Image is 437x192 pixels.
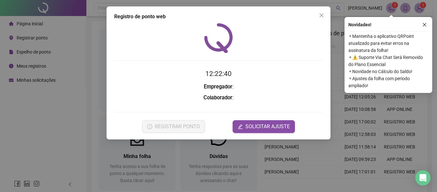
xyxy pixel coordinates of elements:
[316,10,327,21] button: Close
[114,83,323,91] h3: :
[245,123,290,130] span: SOLICITAR AJUSTE
[114,94,323,102] h3: :
[114,13,323,21] div: Registro de ponto web
[415,170,431,186] div: Open Intercom Messenger
[348,33,428,54] span: ⚬ Mantenha o aplicativo QRPoint atualizado para evitar erros na assinatura da folha!
[204,23,233,53] img: QRPoint
[233,120,295,133] button: editSOLICITAR AJUSTE
[204,84,232,90] strong: Empregador
[422,22,427,27] span: close
[142,120,205,133] button: REGISTRAR PONTO
[348,54,428,68] span: ⚬ ⚠️ Suporte Via Chat Será Removido do Plano Essencial
[348,21,371,28] span: Novidades !
[319,13,324,18] span: close
[238,124,243,129] span: edit
[203,95,232,101] strong: Colaborador
[205,70,232,78] time: 12:22:40
[348,75,428,89] span: ⚬ Ajustes da folha com período ampliado!
[348,68,428,75] span: ⚬ Novidade no Cálculo do Saldo!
